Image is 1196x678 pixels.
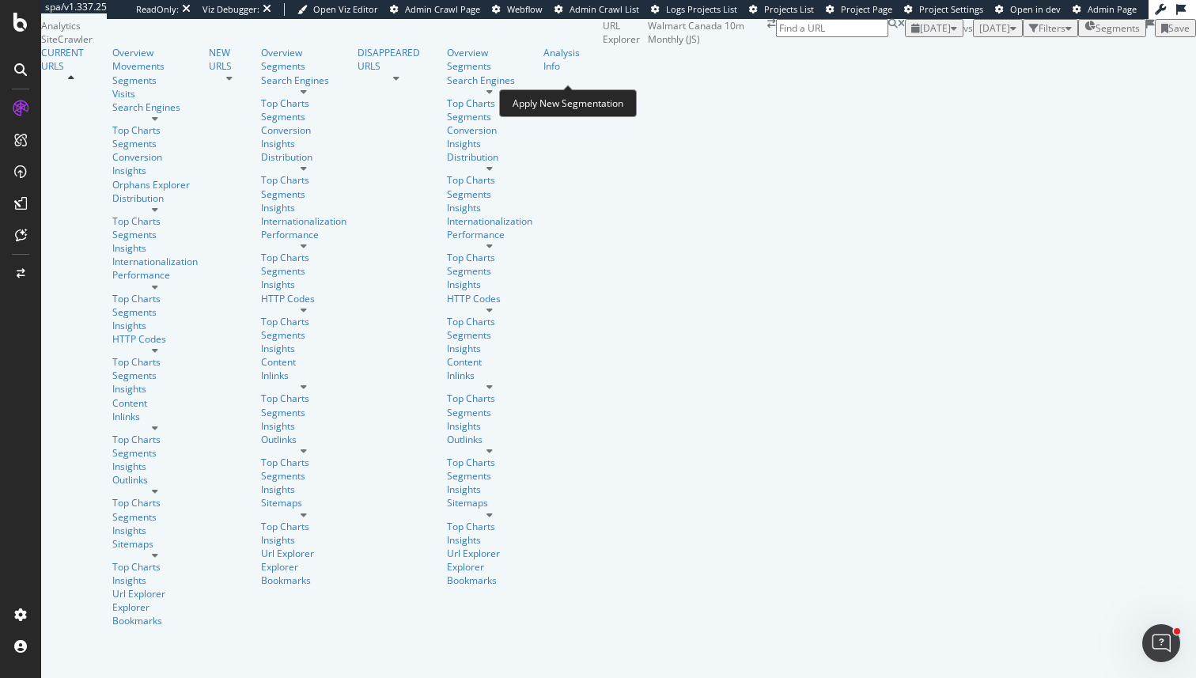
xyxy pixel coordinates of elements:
[648,19,767,46] div: Walmart Canada 10m Monthly (JS)
[447,292,532,305] div: HTTP Codes
[112,241,198,255] div: Insights
[1155,19,1196,37] button: Save
[447,392,532,405] a: Top Charts
[447,547,532,560] a: Url Explorer
[112,59,198,73] a: Movements
[112,255,198,268] div: Internationalization
[112,560,198,574] div: Top Charts
[447,369,532,382] a: Inlinks
[112,178,198,191] div: Orphans Explorer
[112,268,198,282] a: Performance
[447,201,532,214] a: Insights
[112,460,198,473] a: Insights
[297,3,378,16] a: Open Viz Editor
[447,173,532,187] a: Top Charts
[841,3,892,15] span: Project Page
[447,97,532,110] div: Top Charts
[261,137,346,150] a: Insights
[261,355,346,369] a: Content
[447,456,532,469] a: Top Charts
[261,110,346,123] a: Segments
[905,19,963,37] button: [DATE]
[112,137,198,150] a: Segments
[919,3,983,15] span: Project Settings
[1023,19,1078,37] button: Filters
[447,496,532,509] div: Sitemaps
[261,456,346,469] div: Top Charts
[202,3,259,16] div: Viz Debugger:
[767,19,776,28] div: arrow-right-arrow-left
[112,496,198,509] a: Top Charts
[358,46,435,73] div: DISAPPEARED URLS
[447,533,532,547] div: Insights
[112,191,198,205] a: Distribution
[261,342,346,355] a: Insights
[261,278,346,291] a: Insights
[447,520,532,533] div: Top Charts
[447,469,532,483] div: Segments
[973,19,1023,37] button: [DATE]
[570,3,639,15] span: Admin Crawl List
[112,410,198,423] a: Inlinks
[112,369,198,382] a: Segments
[112,332,198,346] a: HTTP Codes
[390,3,480,16] a: Admin Crawl Page
[261,251,346,264] div: Top Charts
[261,228,346,241] div: Performance
[261,419,346,433] a: Insights
[447,483,532,496] a: Insights
[209,46,250,73] a: NEW URLS
[261,533,346,547] a: Insights
[112,355,198,369] a: Top Charts
[261,59,346,73] div: Segments
[112,319,198,332] a: Insights
[261,187,346,201] a: Segments
[261,496,346,509] a: Sitemaps
[447,187,532,201] a: Segments
[447,251,532,264] div: Top Charts
[112,305,198,319] a: Segments
[1073,3,1137,16] a: Admin Page
[447,342,532,355] div: Insights
[112,214,198,228] a: Top Charts
[112,446,198,460] div: Segments
[447,315,532,328] div: Top Charts
[261,520,346,533] div: Top Charts
[261,406,346,419] a: Segments
[112,510,198,524] a: Segments
[499,89,637,117] div: Apply New Segmentation
[41,46,101,73] div: CURRENT URLS
[261,433,346,446] a: Outlinks
[261,123,346,137] div: Conversion
[261,214,346,228] a: Internationalization
[1078,19,1146,37] button: Segments
[447,228,532,241] a: Performance
[261,483,346,496] div: Insights
[554,3,639,16] a: Admin Crawl List
[112,87,135,100] div: Visits
[112,382,198,396] div: Insights
[112,396,198,410] div: Content
[112,150,198,164] div: Conversion
[112,600,198,627] div: Explorer Bookmarks
[447,419,532,433] a: Insights
[447,214,532,228] div: Internationalization
[447,328,532,342] a: Segments
[261,560,346,587] a: Explorer Bookmarks
[261,369,346,382] a: Inlinks
[261,547,346,560] div: Url Explorer
[447,406,532,419] a: Segments
[261,328,346,342] a: Segments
